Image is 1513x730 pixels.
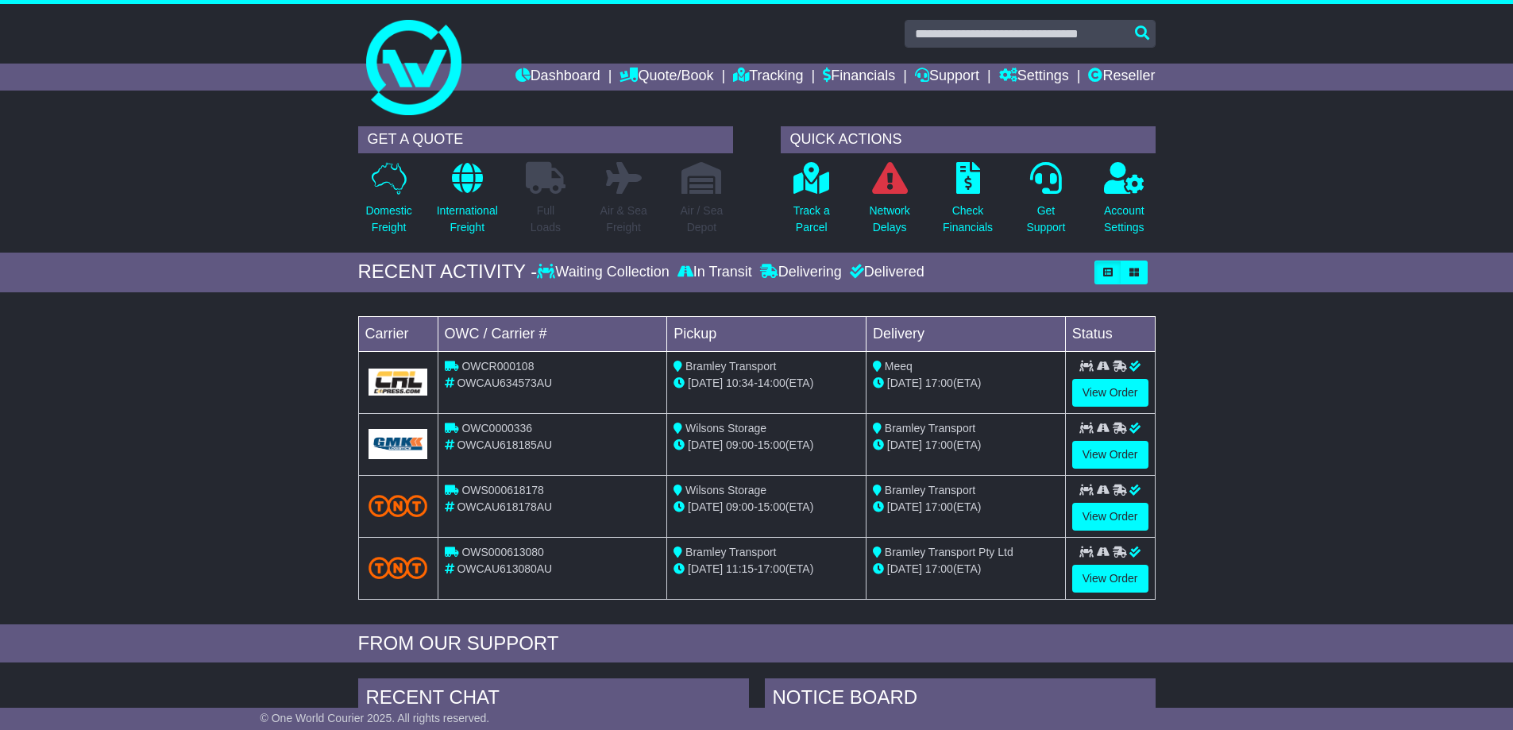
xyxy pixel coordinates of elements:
[925,562,953,575] span: 17:00
[685,360,776,373] span: Bramley Transport
[537,264,673,281] div: Waiting Collection
[674,437,859,454] div: - (ETA)
[726,438,754,451] span: 09:00
[887,500,922,513] span: [DATE]
[873,375,1059,392] div: (ETA)
[726,500,754,513] span: 09:00
[758,438,785,451] span: 15:00
[781,126,1156,153] div: QUICK ACTIONS
[758,562,785,575] span: 17:00
[765,678,1156,721] div: NOTICE BOARD
[438,316,667,351] td: OWC / Carrier #
[873,437,1059,454] div: (ETA)
[365,161,412,245] a: DomesticFreight
[943,203,993,236] p: Check Financials
[885,484,975,496] span: Bramley Transport
[688,500,723,513] span: [DATE]
[457,377,552,389] span: OWCAU634573AU
[358,632,1156,655] div: FROM OUR SUPPORT
[1088,64,1155,91] a: Reseller
[942,161,994,245] a: CheckFinancials
[885,422,975,435] span: Bramley Transport
[688,438,723,451] span: [DATE]
[515,64,600,91] a: Dashboard
[369,557,428,578] img: TNT_Domestic.png
[885,360,913,373] span: Meeq
[887,562,922,575] span: [DATE]
[437,203,498,236] p: International Freight
[619,64,713,91] a: Quote/Book
[1026,203,1065,236] p: Get Support
[461,422,532,435] span: OWC0000336
[868,161,910,245] a: NetworkDelays
[688,377,723,389] span: [DATE]
[667,316,867,351] td: Pickup
[526,203,565,236] p: Full Loads
[846,264,924,281] div: Delivered
[733,64,803,91] a: Tracking
[1025,161,1066,245] a: GetSupport
[358,316,438,351] td: Carrier
[685,422,766,435] span: Wilsons Storage
[685,546,776,558] span: Bramley Transport
[369,495,428,516] img: TNT_Domestic.png
[600,203,647,236] p: Air & Sea Freight
[688,562,723,575] span: [DATE]
[823,64,895,91] a: Financials
[674,375,859,392] div: - (ETA)
[866,316,1065,351] td: Delivery
[457,438,552,451] span: OWCAU618185AU
[457,562,552,575] span: OWCAU613080AU
[436,161,499,245] a: InternationalFreight
[1072,379,1148,407] a: View Order
[1072,503,1148,531] a: View Order
[1072,565,1148,593] a: View Order
[358,261,538,284] div: RECENT ACTIVITY -
[365,203,411,236] p: Domestic Freight
[358,678,749,721] div: RECENT CHAT
[261,712,490,724] span: © One World Courier 2025. All rights reserved.
[873,561,1059,577] div: (ETA)
[999,64,1069,91] a: Settings
[915,64,979,91] a: Support
[1065,316,1155,351] td: Status
[1103,161,1145,245] a: AccountSettings
[793,203,830,236] p: Track a Parcel
[887,377,922,389] span: [DATE]
[925,438,953,451] span: 17:00
[885,546,1013,558] span: Bramley Transport Pty Ltd
[887,438,922,451] span: [DATE]
[793,161,831,245] a: Track aParcel
[457,500,552,513] span: OWCAU618178AU
[726,562,754,575] span: 11:15
[674,499,859,516] div: - (ETA)
[461,546,544,558] span: OWS000613080
[674,264,756,281] div: In Transit
[726,377,754,389] span: 10:34
[369,369,428,396] img: GetCarrierServiceLogo
[925,500,953,513] span: 17:00
[925,377,953,389] span: 17:00
[756,264,846,281] div: Delivering
[758,500,785,513] span: 15:00
[869,203,909,236] p: Network Delays
[461,484,544,496] span: OWS000618178
[685,484,766,496] span: Wilsons Storage
[681,203,724,236] p: Air / Sea Depot
[674,561,859,577] div: - (ETA)
[1072,441,1148,469] a: View Order
[358,126,733,153] div: GET A QUOTE
[1104,203,1144,236] p: Account Settings
[461,360,534,373] span: OWCR000108
[758,377,785,389] span: 14:00
[369,429,428,458] img: GetCarrierServiceLogo
[873,499,1059,516] div: (ETA)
